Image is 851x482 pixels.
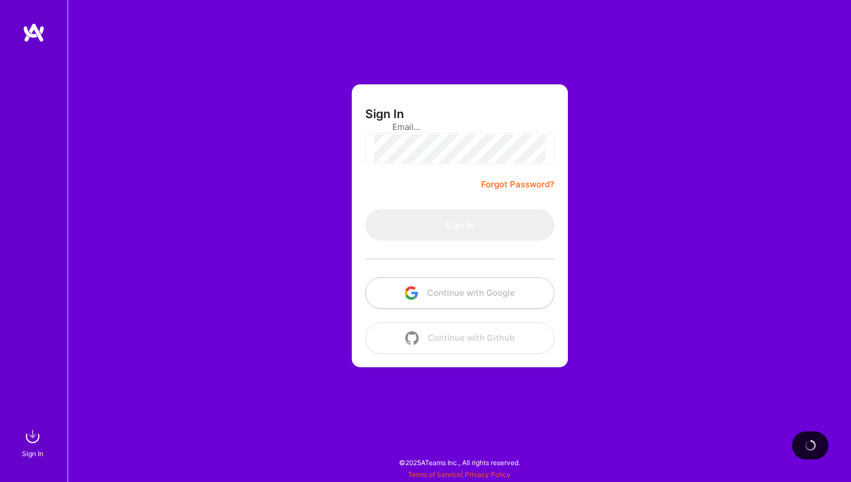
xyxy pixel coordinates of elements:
[481,178,554,191] a: Forgot Password?
[392,112,527,141] input: Email...
[21,425,44,448] img: sign in
[23,22,45,43] img: logo
[365,107,404,121] h3: Sign In
[465,470,510,479] a: Privacy Policy
[68,448,851,476] div: © 2025 ATeams Inc., All rights reserved.
[408,470,510,479] span: |
[365,277,554,309] button: Continue with Google
[22,448,43,460] div: Sign In
[405,286,418,300] img: icon
[408,470,461,479] a: Terms of Service
[365,322,554,354] button: Continue with Github
[805,440,816,451] img: loading
[24,425,44,460] a: sign inSign In
[405,331,419,345] img: icon
[365,209,554,241] button: Sign In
